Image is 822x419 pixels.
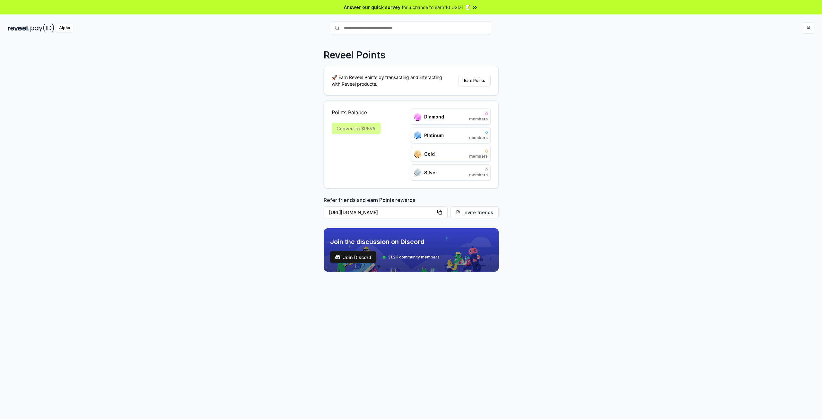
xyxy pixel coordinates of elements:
img: ranks_icon [414,113,422,121]
img: discord_banner [324,228,499,272]
span: 0 [469,111,488,117]
img: ranks_icon [414,131,422,139]
img: ranks_icon [414,150,422,158]
span: Diamond [424,113,444,120]
span: Gold [424,151,435,157]
span: 0 [469,130,488,135]
span: Points Balance [332,109,380,116]
span: members [469,154,488,159]
span: Answer our quick survey [344,4,400,11]
p: 🚀 Earn Reveel Points by transacting and interacting with Reveel products. [332,74,447,87]
img: test [335,255,340,260]
span: Silver [424,169,437,176]
button: Earn Points [459,75,491,86]
img: pay_id [31,24,54,32]
span: for a chance to earn 10 USDT 📝 [402,4,470,11]
span: Invite friends [463,209,493,216]
span: 0 [469,149,488,154]
span: members [469,135,488,140]
p: Reveel Points [324,49,386,61]
img: reveel_dark [8,24,29,32]
button: [URL][DOMAIN_NAME] [324,206,448,218]
div: Alpha [56,24,74,32]
button: Join Discord [330,251,376,263]
img: ranks_icon [414,168,422,177]
span: members [469,172,488,178]
a: testJoin Discord [330,251,376,263]
span: Platinum [424,132,444,139]
span: Join Discord [343,254,371,261]
div: Refer friends and earn Points rewards [324,196,499,221]
span: Join the discussion on Discord [330,237,440,246]
button: Invite friends [450,206,499,218]
span: members [469,117,488,122]
span: 0 [469,167,488,172]
span: 31.2K community members [388,255,440,260]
